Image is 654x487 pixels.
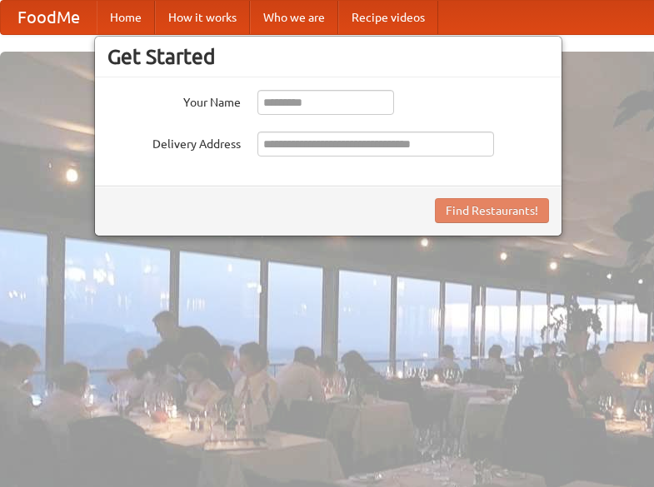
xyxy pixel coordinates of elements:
[155,1,250,34] a: How it works
[338,1,438,34] a: Recipe videos
[107,132,241,152] label: Delivery Address
[107,90,241,111] label: Your Name
[250,1,338,34] a: Who we are
[435,198,549,223] button: Find Restaurants!
[107,44,549,69] h3: Get Started
[1,1,97,34] a: FoodMe
[97,1,155,34] a: Home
